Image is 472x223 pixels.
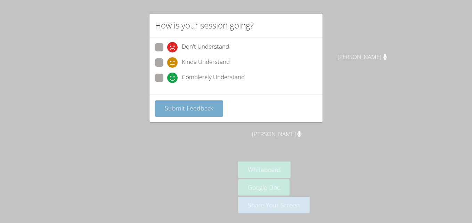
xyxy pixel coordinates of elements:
span: Kinda Understand [182,57,230,68]
h2: How is your session going? [155,19,254,32]
span: Completely Understand [182,73,245,83]
span: Don't Understand [182,42,229,52]
button: Submit Feedback [155,100,223,117]
span: Submit Feedback [165,104,213,112]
